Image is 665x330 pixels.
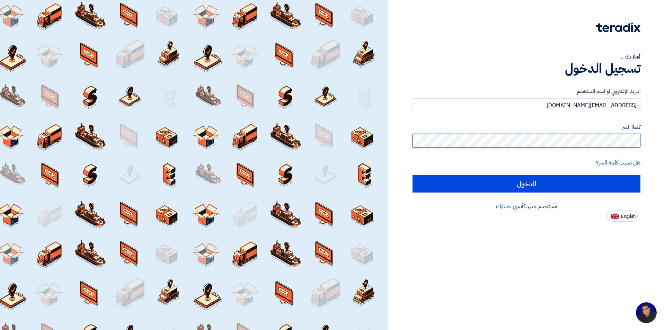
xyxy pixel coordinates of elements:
label: كلمة السر [413,123,640,131]
a: Open chat [636,302,657,323]
div: أهلا بك ... [413,53,640,61]
label: البريد الإلكتروني او اسم المستخدم [413,88,640,96]
img: Teradix logo [596,23,640,32]
button: English [607,211,638,222]
div: مستخدم جديد؟ [413,202,640,211]
span: English [621,214,636,219]
a: هل نسيت كلمة السر؟ [596,159,640,167]
a: أنشئ حسابك [496,202,523,211]
h1: تسجيل الدخول [413,61,640,76]
input: الدخول [413,175,640,193]
input: أدخل بريد العمل الإلكتروني او اسم المستخدم الخاص بك ... [413,98,640,112]
img: en-US.png [611,214,619,219]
